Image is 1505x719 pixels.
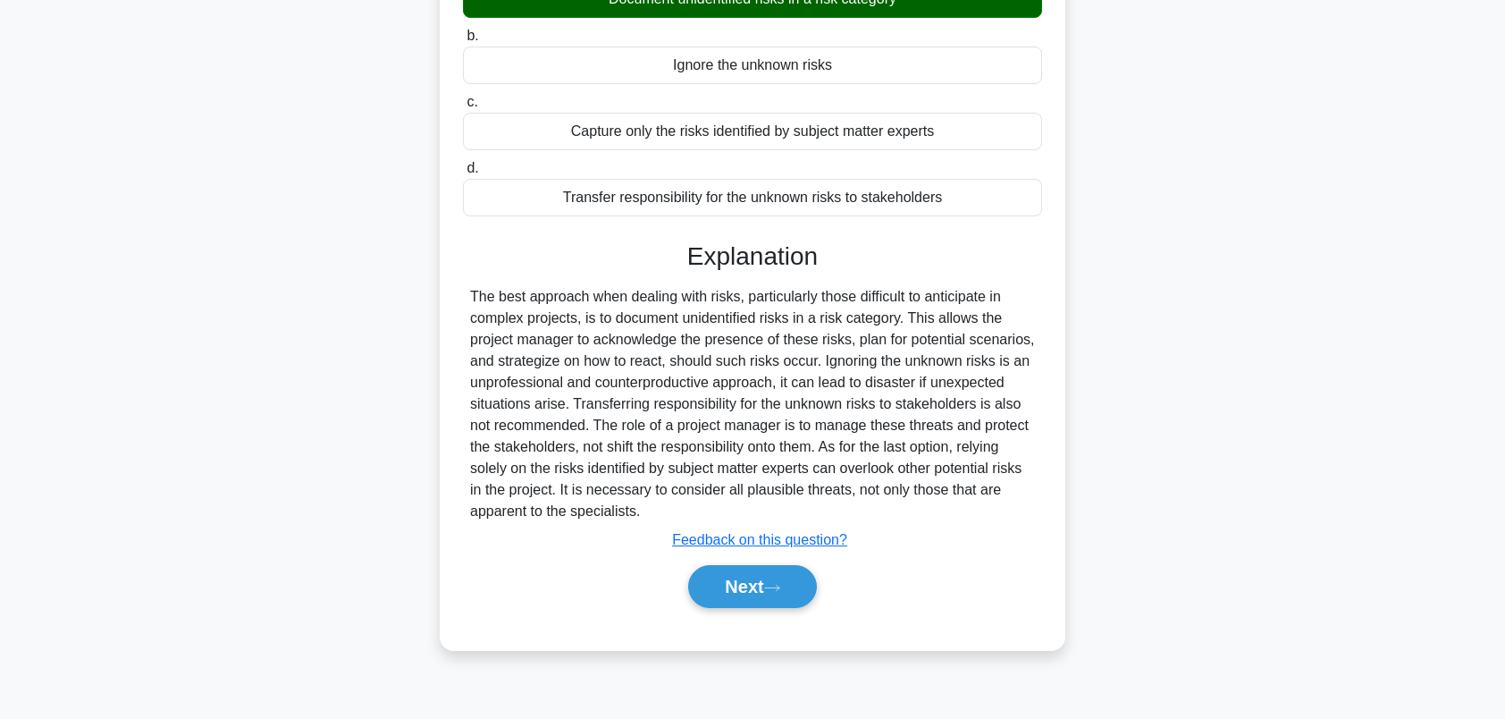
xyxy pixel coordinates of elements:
span: c. [467,94,477,109]
a: Feedback on this question? [672,532,847,547]
span: b. [467,28,478,43]
button: Next [688,565,816,608]
div: Transfer responsibility for the unknown risks to stakeholders [463,179,1042,216]
h3: Explanation [474,241,1031,272]
div: Ignore the unknown risks [463,47,1042,84]
div: The best approach when dealing with risks, particularly those difficult to anticipate in complex ... [470,286,1035,522]
div: Capture only the risks identified by subject matter experts [463,113,1042,150]
span: d. [467,160,478,175]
